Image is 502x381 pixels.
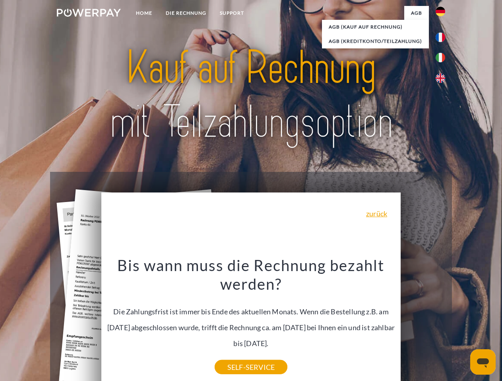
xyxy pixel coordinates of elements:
[436,53,445,62] img: it
[436,33,445,42] img: fr
[436,7,445,16] img: de
[322,34,429,48] a: AGB (Kreditkonto/Teilzahlung)
[129,6,159,20] a: Home
[159,6,213,20] a: DIE RECHNUNG
[215,360,287,374] a: SELF-SERVICE
[404,6,429,20] a: agb
[436,73,445,83] img: en
[57,9,121,17] img: logo-powerpay-white.svg
[470,349,496,375] iframe: Schaltfläche zum Öffnen des Messaging-Fensters
[76,38,426,152] img: title-powerpay_de.svg
[213,6,251,20] a: SUPPORT
[106,256,396,367] div: Die Zahlungsfrist ist immer bis Ende des aktuellen Monats. Wenn die Bestellung z.B. am [DATE] abg...
[322,20,429,34] a: AGB (Kauf auf Rechnung)
[106,256,396,294] h3: Bis wann muss die Rechnung bezahlt werden?
[366,210,387,217] a: zurück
